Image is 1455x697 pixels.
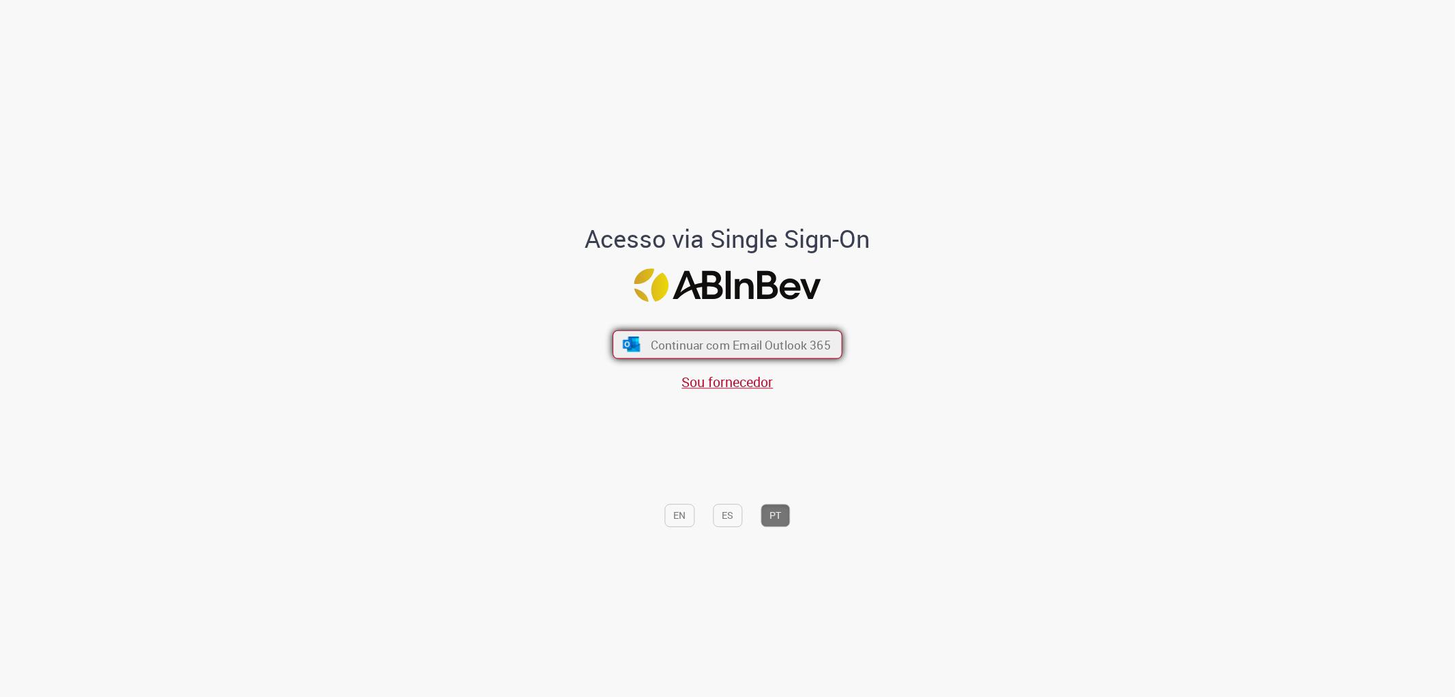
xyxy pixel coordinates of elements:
[651,337,831,352] span: Continuar com Email Outlook 365
[634,269,821,302] img: Logo ABInBev
[665,504,695,527] button: EN
[761,504,791,527] button: PT
[682,373,774,391] a: Sou fornecedor
[714,504,743,527] button: ES
[621,337,641,352] img: ícone Azure/Microsoft 360
[613,330,842,358] button: ícone Azure/Microsoft 360 Continuar com Email Outlook 365
[538,225,917,253] h1: Acesso via Single Sign-On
